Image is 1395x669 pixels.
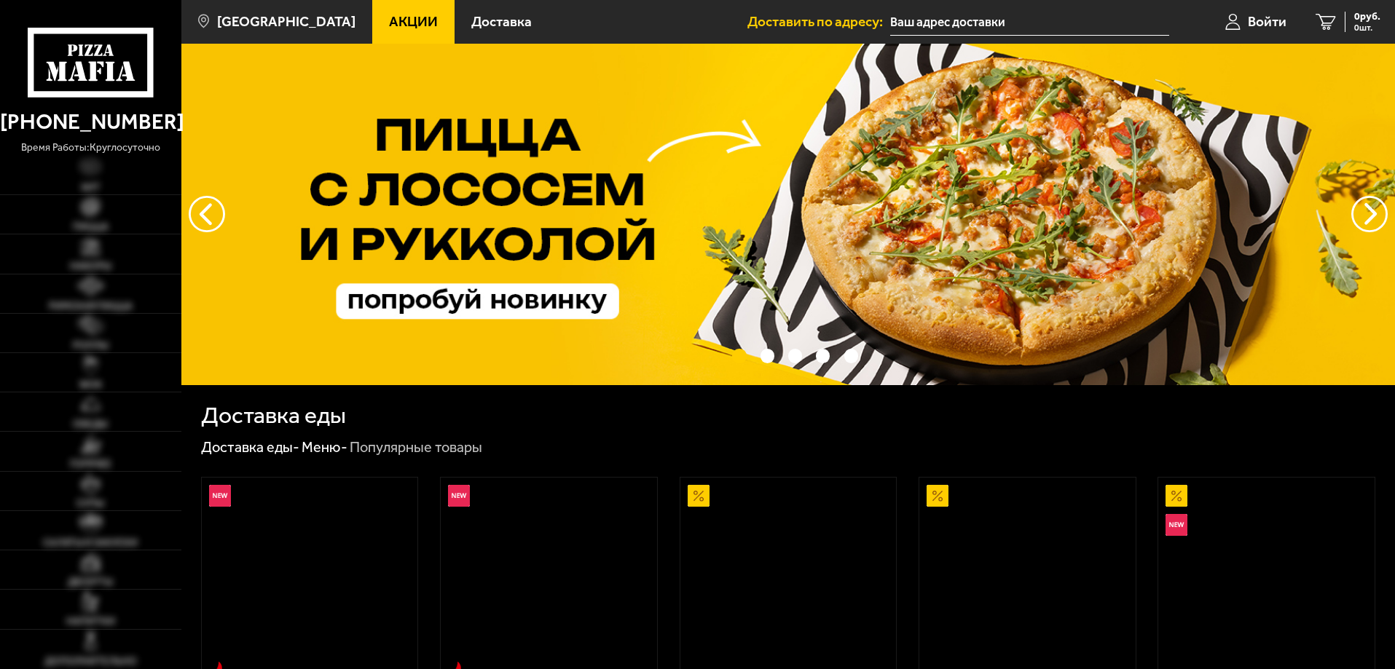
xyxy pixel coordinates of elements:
[217,15,355,28] span: [GEOGRAPHIC_DATA]
[471,15,532,28] span: Доставка
[73,341,109,351] span: Роллы
[73,222,109,232] span: Пицца
[688,485,710,507] img: Акционный
[1354,23,1380,32] span: 0 шт.
[76,499,104,509] span: Супы
[747,15,890,28] span: Доставить по адресу:
[350,438,482,457] div: Популярные товары
[70,459,111,470] span: Горячее
[68,577,113,587] span: Десерты
[761,349,774,363] button: точки переключения
[389,15,438,28] span: Акции
[788,349,802,363] button: точки переключения
[1166,485,1187,507] img: Акционный
[448,485,470,507] img: Новинка
[201,438,299,456] a: Доставка еды-
[209,485,231,507] img: Новинка
[70,261,111,272] span: Наборы
[81,183,101,193] span: Хит
[732,349,746,363] button: точки переключения
[49,301,133,312] span: Римская пицца
[43,538,138,548] span: Салаты и закуски
[816,349,830,363] button: точки переключения
[73,419,108,429] span: Обеды
[927,485,948,507] img: Акционный
[1351,196,1388,232] button: предыдущий
[890,9,1169,36] input: Ваш адрес доставки
[66,617,115,627] span: Напитки
[79,380,102,390] span: WOK
[302,438,347,456] a: Меню-
[189,196,225,232] button: следующий
[1166,514,1187,536] img: Новинка
[844,349,858,363] button: точки переключения
[1354,12,1380,22] span: 0 руб.
[44,657,137,667] span: Дополнительно
[1248,15,1286,28] span: Войти
[201,404,346,427] h1: Доставка еды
